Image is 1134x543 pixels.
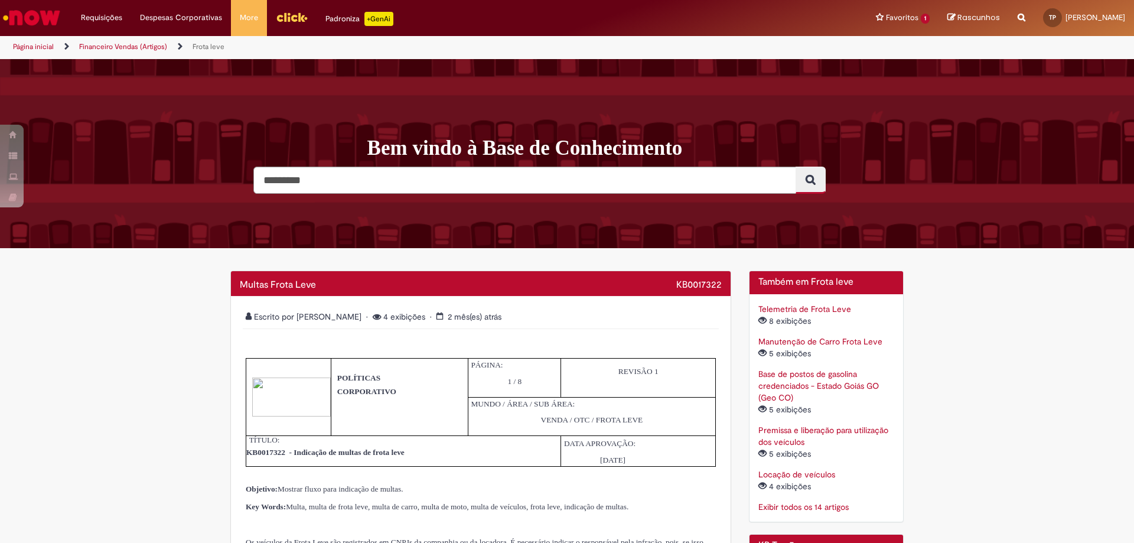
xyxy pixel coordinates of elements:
p: +GenAi [364,12,393,26]
span: REVISÃO 1 [618,367,659,376]
span: 5 exibições [758,348,813,359]
span: 4 exibições [366,311,428,322]
strong: Key Words [246,502,283,511]
span: More [240,12,258,24]
strong: : [283,502,286,511]
span: Favoritos [886,12,918,24]
img: ServiceNow [1,6,62,30]
span: • [366,311,370,322]
span: [DATE] [600,456,625,464]
span: MUNDO / ÁREA / SUB ÁREA: [471,399,575,408]
strong: Objetivo [246,485,275,493]
span: 5 exibições [758,404,813,415]
span: 8 exibições [758,316,813,326]
span: TP [1049,14,1056,21]
span: Requisições [81,12,122,24]
img: click_logo_yellow_360x200.png [276,8,308,26]
span: Rascunhos [957,12,1000,23]
a: Telemetria de Frota Leve [758,304,851,314]
span: PÁGINA: [471,360,503,369]
a: Manutenção de Carro Frota Leve [758,336,882,347]
span: TÍTULO: [249,435,280,444]
img: sys_attachment.do [252,378,331,417]
span: 5 exibições [758,448,813,459]
span: DATA APROVAÇÃO: [564,439,636,448]
span: Despesas Corporativas [140,12,222,24]
h2: Também em Frota leve [758,277,895,288]
div: Padroniza [325,12,393,26]
span: Multas Frota Leve [240,279,316,291]
a: Frota leve [193,42,224,51]
a: Financeiro Vendas (Artigos) [79,42,167,51]
input: Pesquisar [253,167,796,194]
button: Pesquisar [796,167,826,194]
div: Também em Frota leve [749,271,904,522]
strong: : [275,485,278,493]
span: [PERSON_NAME] [1065,12,1125,22]
span: • [430,311,434,322]
a: Base de postos de gasolina credenciados - Estado Goiás GO (Geo CO) [758,369,879,403]
span: POLÍTICAS [337,373,380,382]
span: Multa, multa de frota leve, multa de carro, multa de moto, multa de veículos, frota leve, indicaç... [246,502,628,511]
strong: KB0017322 - Indicação de multas de frota leve [246,448,405,457]
a: Exibir todos os 14 artigos [758,502,849,512]
span: CORPORATIVO [337,387,396,396]
span: VENDA / OTC / FROTA LEVE [541,415,643,424]
span: 2 mês(es) atrás [448,311,501,322]
span: 4 exibições [758,481,813,492]
span: KB0017322 [676,279,722,291]
ul: Trilhas de página [9,36,747,58]
a: Locação de veículos [758,469,835,480]
a: Premissa e liberação para utilização dos veículos [758,425,888,447]
span: 1 [921,14,930,24]
span: Escrito por [PERSON_NAME] [246,311,364,322]
a: Página inicial [13,42,54,51]
span: Mostrar fluxo para indicação de multas. [246,485,403,493]
h1: Bem vindo à Base de Conhecimento [367,136,913,161]
a: Rascunhos [947,12,1000,24]
span: 1 / 8 [507,377,522,386]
